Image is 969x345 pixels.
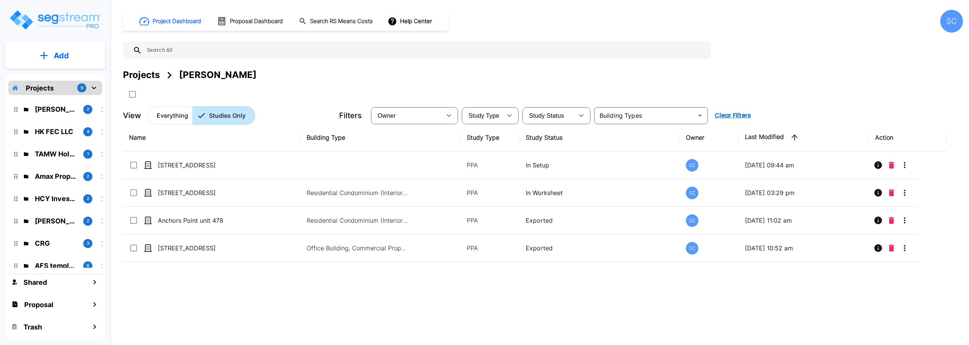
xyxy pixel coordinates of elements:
p: 2 [87,173,89,180]
h1: Trash [23,322,42,332]
p: [STREET_ADDRESS] [158,161,234,170]
p: In Worksheet [526,188,673,197]
h1: Search RS Means Costs [310,17,373,26]
button: Delete [886,240,897,256]
th: Building Type [301,124,460,151]
p: Office Building, Commercial Property Site [307,244,409,253]
button: Add [5,45,105,67]
p: 3 [87,240,89,247]
p: 1 [87,151,89,157]
button: More-Options [897,213,912,228]
input: Building Types [597,110,693,121]
h1: Project Dashboard [153,17,201,26]
button: Info [871,185,886,200]
p: Filters [339,110,362,121]
p: [DATE] 11:02 am [745,216,863,225]
button: Info [871,158,886,173]
button: Delete [886,185,897,200]
p: Amax Properties [35,171,77,181]
button: More-Options [897,240,912,256]
h1: Proposal Dashboard [230,17,283,26]
span: Study Status [529,112,564,119]
button: Delete [886,213,897,228]
p: Residential Condominium (Interior Only) (Short Term Residential Rental) [307,216,409,225]
p: Exported [526,244,673,253]
div: [PERSON_NAME] [179,68,257,82]
p: TAMW Holdings LLC [35,149,77,159]
p: [STREET_ADDRESS] [158,188,234,197]
p: Exported [526,216,673,225]
p: Studies Only [209,111,246,120]
p: 2 [87,195,89,202]
button: Search RS Means Costs [296,14,377,29]
p: In Setup [526,161,673,170]
p: [DATE] 10:52 am [745,244,863,253]
th: Study Status [520,124,679,151]
div: Select [524,105,574,126]
p: View [123,110,141,121]
span: Study Type [469,112,499,119]
div: SC [686,242,698,254]
p: Add [54,50,69,61]
button: Studies Only [192,106,255,125]
div: SC [940,10,963,33]
p: 9 [81,85,83,91]
p: Residential Condominium (Interior Only) (Short Term Residential Rental), Single Family Home Site [307,188,409,197]
p: Everything [157,111,188,120]
button: More-Options [897,185,912,200]
p: 6 [87,262,89,269]
p: 2 [87,106,89,112]
p: CRG [35,238,77,248]
p: PPA [467,216,514,225]
button: Info [871,213,886,228]
h1: Proposal [24,300,53,310]
button: Everything [147,106,193,125]
p: Anchors Point unit 478 [158,216,234,225]
p: 2 [87,218,89,224]
button: Delete [886,158,897,173]
div: Select [463,105,502,126]
th: Action [869,124,946,151]
span: Owner [378,112,396,119]
th: Owner [680,124,739,151]
p: [DATE] 09:44 am [745,161,863,170]
button: More-Options [897,158,912,173]
div: SC [686,214,698,227]
div: Platform [147,106,255,125]
p: PPA [467,188,514,197]
div: Projects [123,68,160,82]
p: AFS templates [35,261,77,271]
p: Brandon Monsanto [35,104,77,114]
div: SC [686,187,698,199]
p: HCY Investments LLC [35,194,77,204]
th: Name [123,124,301,151]
input: Search All [142,42,707,59]
button: Clear Filters [712,108,754,123]
h1: Shared [23,277,47,287]
p: [STREET_ADDRESS] [158,244,234,253]
img: Logo [9,9,101,31]
p: Mike Powell [35,216,77,226]
button: Project Dashboard [136,13,205,30]
div: Select [372,105,441,126]
button: Open [695,110,705,121]
th: Study Type [461,124,520,151]
p: PPA [467,244,514,253]
div: SC [686,159,698,172]
th: Last Modified [739,124,869,151]
button: SelectAll [125,87,140,102]
p: Projects [26,83,54,93]
button: Proposal Dashboard [214,13,287,29]
button: Help Center [386,14,435,28]
button: Info [871,240,886,256]
p: 4 [87,128,89,135]
p: PPA [467,161,514,170]
p: [DATE] 03:29 pm [745,188,863,197]
p: HK FEC LLC [35,126,77,137]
